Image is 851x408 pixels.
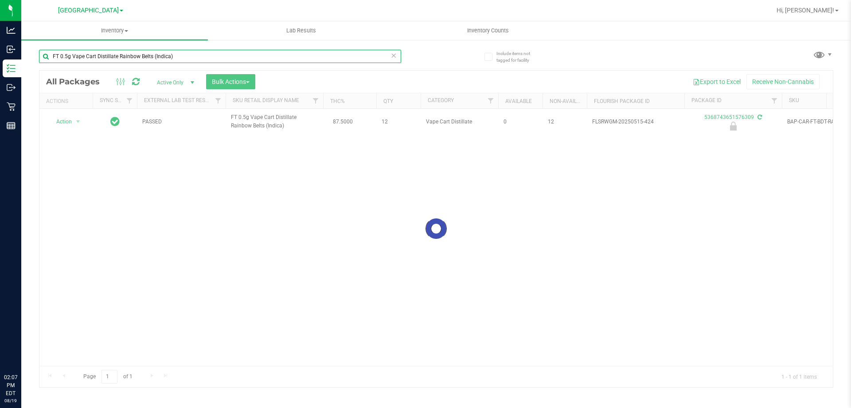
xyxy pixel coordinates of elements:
[7,121,16,130] inline-svg: Reports
[7,26,16,35] inline-svg: Analytics
[274,27,328,35] span: Lab Results
[7,83,16,92] inline-svg: Outbound
[390,50,397,61] span: Clear
[7,102,16,111] inline-svg: Retail
[777,7,834,14] span: Hi, [PERSON_NAME]!
[7,45,16,54] inline-svg: Inbound
[39,50,401,63] input: Search Package ID, Item Name, SKU, Lot or Part Number...
[4,373,17,397] p: 02:07 PM EDT
[7,64,16,73] inline-svg: Inventory
[208,21,394,40] a: Lab Results
[21,21,208,40] a: Inventory
[58,7,119,14] span: [GEOGRAPHIC_DATA]
[21,27,208,35] span: Inventory
[455,27,521,35] span: Inventory Counts
[394,21,581,40] a: Inventory Counts
[496,50,541,63] span: Include items not tagged for facility
[4,397,17,404] p: 08/19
